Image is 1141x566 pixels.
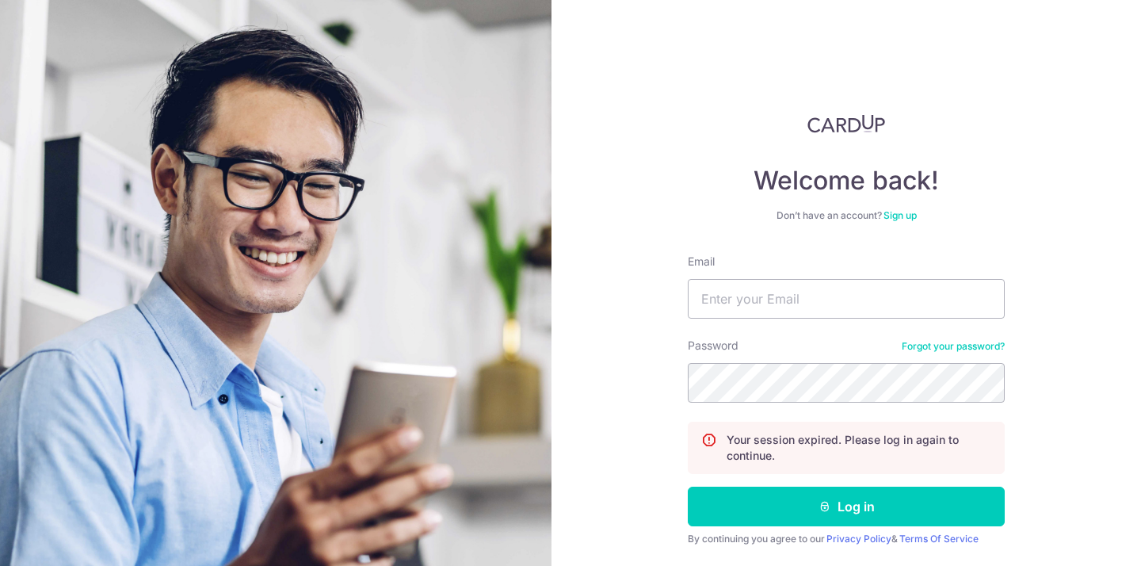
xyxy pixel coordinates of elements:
a: Forgot your password? [902,340,1005,353]
button: Log in [688,487,1005,526]
h4: Welcome back! [688,165,1005,197]
div: Don’t have an account? [688,209,1005,222]
label: Password [688,338,738,354]
div: By continuing you agree to our & [688,533,1005,545]
input: Enter your Email [688,279,1005,319]
img: CardUp Logo [807,114,885,133]
a: Terms Of Service [899,533,979,545]
a: Privacy Policy [826,533,891,545]
a: Sign up [883,209,917,221]
p: Your session expired. Please log in again to continue. [727,432,991,464]
label: Email [688,254,715,270]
